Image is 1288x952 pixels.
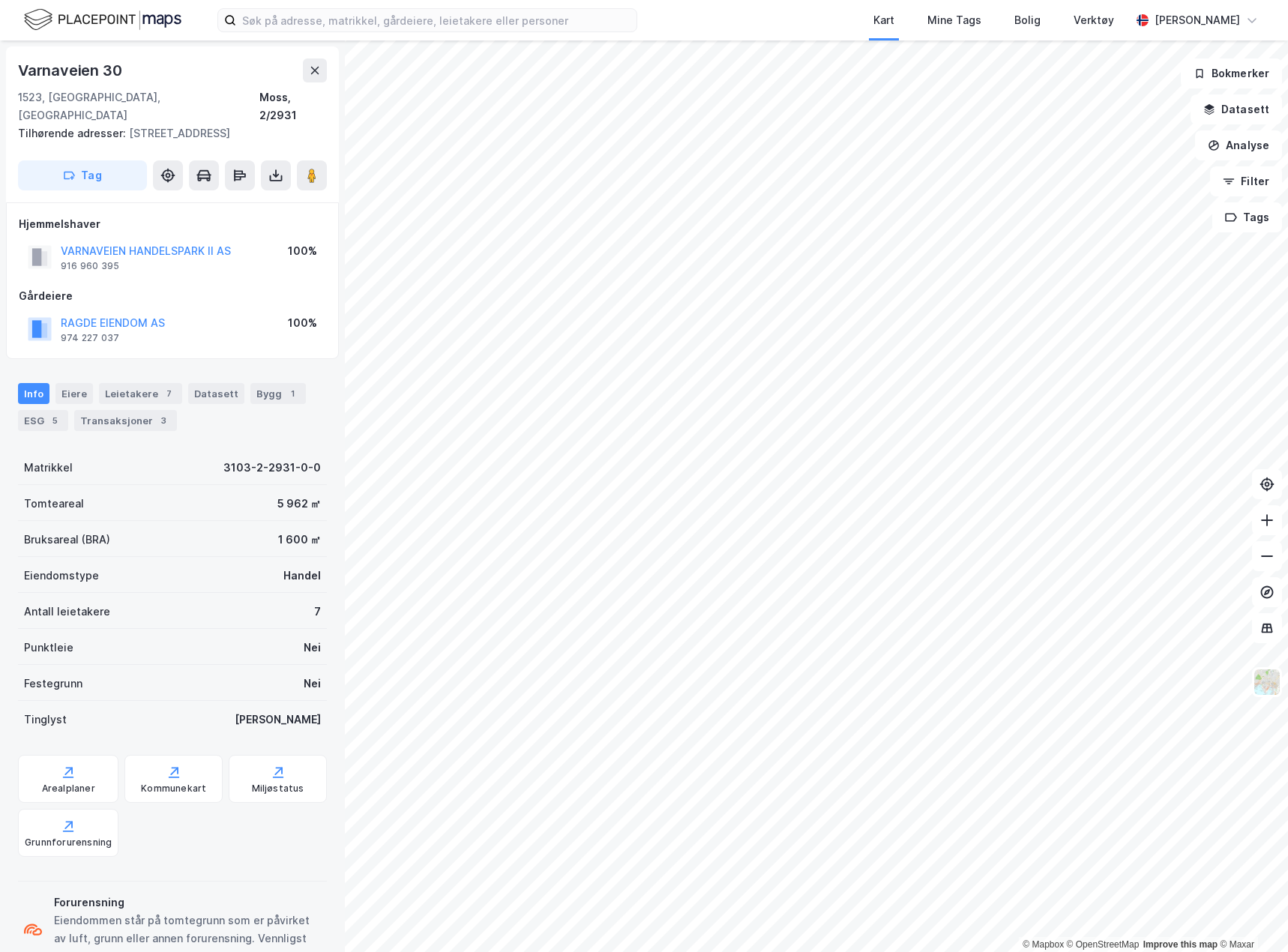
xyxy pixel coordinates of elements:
[278,531,321,549] div: 1 600 ㎡
[141,783,206,795] div: Kommunekart
[236,9,637,31] input: Søk på adresse, matrikkel, gårdeiere, leietakere eller personer
[18,88,259,124] div: 1523, [GEOGRAPHIC_DATA], [GEOGRAPHIC_DATA]
[188,383,244,404] div: Datasett
[24,459,73,477] div: Matrikkel
[18,160,147,190] button: Tag
[1213,880,1288,952] iframe: Chat Widget
[18,58,124,82] div: Varnaveien 30
[24,639,73,657] div: Punktleie
[314,603,321,621] div: 7
[277,495,321,513] div: 5 962 ㎡
[1213,880,1288,952] div: Kontrollprogram for chat
[1195,130,1282,160] button: Analyse
[1074,11,1114,29] div: Verktøy
[1191,94,1282,124] button: Datasett
[1181,58,1282,88] button: Bokmerker
[1023,939,1064,950] a: Mapbox
[873,11,894,29] div: Kart
[1067,939,1140,950] a: OpenStreetMap
[55,383,93,404] div: Eiere
[99,383,182,404] div: Leietakere
[927,11,981,29] div: Mine Tags
[304,639,321,657] div: Nei
[252,783,304,795] div: Miljøstatus
[25,837,112,849] div: Grunnforurensning
[61,260,119,272] div: 916 960 395
[61,332,119,344] div: 974 227 037
[1253,668,1281,696] img: Z
[19,287,326,305] div: Gårdeiere
[288,242,317,260] div: 100%
[304,675,321,693] div: Nei
[24,531,110,549] div: Bruksareal (BRA)
[223,459,321,477] div: 3103-2-2931-0-0
[259,88,327,124] div: Moss, 2/2931
[74,410,177,431] div: Transaksjoner
[156,413,171,428] div: 3
[42,783,95,795] div: Arealplaner
[250,383,306,404] div: Bygg
[1155,11,1240,29] div: [PERSON_NAME]
[1014,11,1041,29] div: Bolig
[24,7,181,33] img: logo.f888ab2527a4732fd821a326f86c7f29.svg
[24,711,67,729] div: Tinglyst
[161,386,176,401] div: 7
[54,894,321,912] div: Forurensning
[285,386,300,401] div: 1
[288,314,317,332] div: 100%
[24,603,110,621] div: Antall leietakere
[24,567,99,585] div: Eiendomstype
[18,410,68,431] div: ESG
[18,127,129,139] span: Tilhørende adresser:
[18,383,49,404] div: Info
[18,124,315,142] div: [STREET_ADDRESS]
[47,413,62,428] div: 5
[1212,202,1282,232] button: Tags
[24,675,82,693] div: Festegrunn
[24,495,84,513] div: Tomteareal
[235,711,321,729] div: [PERSON_NAME]
[19,215,326,233] div: Hjemmelshaver
[1143,939,1218,950] a: Improve this map
[283,567,321,585] div: Handel
[1210,166,1282,196] button: Filter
